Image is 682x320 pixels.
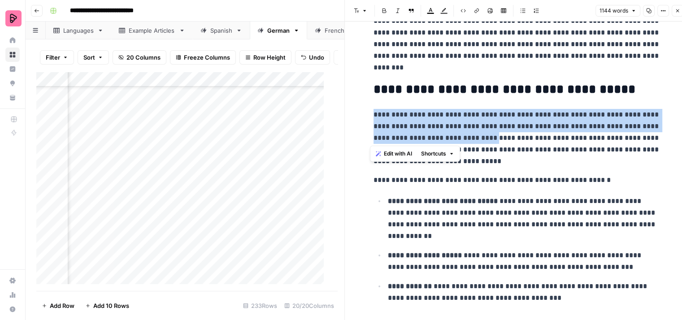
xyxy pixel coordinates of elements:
[210,26,232,35] div: Spanish
[113,50,166,65] button: 20 Columns
[184,53,230,62] span: Freeze Columns
[325,26,345,35] div: French
[93,301,129,310] span: Add 10 Rows
[5,302,20,316] button: Help + Support
[78,50,109,65] button: Sort
[309,53,324,62] span: Undo
[111,22,193,39] a: Example Articles
[5,10,22,26] img: Preply Logo
[239,298,281,313] div: 233 Rows
[5,62,20,76] a: Insights
[267,26,290,35] div: German
[5,91,20,105] a: Your Data
[250,22,307,39] a: German
[599,7,628,15] span: 1144 words
[5,288,20,302] a: Usage
[384,150,412,158] span: Edit with AI
[50,301,74,310] span: Add Row
[46,53,60,62] span: Filter
[239,50,291,65] button: Row Height
[36,298,80,313] button: Add Row
[5,48,20,62] a: Browse
[80,298,135,313] button: Add 10 Rows
[5,7,20,30] button: Workspace: Preply
[307,22,362,39] a: French
[295,50,330,65] button: Undo
[421,150,446,158] span: Shortcuts
[40,50,74,65] button: Filter
[5,33,20,48] a: Home
[417,148,458,160] button: Shortcuts
[5,273,20,288] a: Settings
[253,53,286,62] span: Row Height
[46,22,111,39] a: Languages
[372,148,416,160] button: Edit with AI
[83,53,95,62] span: Sort
[129,26,175,35] div: Example Articles
[5,76,20,91] a: Opportunities
[63,26,94,35] div: Languages
[595,5,640,17] button: 1144 words
[126,53,161,62] span: 20 Columns
[170,50,236,65] button: Freeze Columns
[281,298,338,313] div: 20/20 Columns
[193,22,250,39] a: Spanish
